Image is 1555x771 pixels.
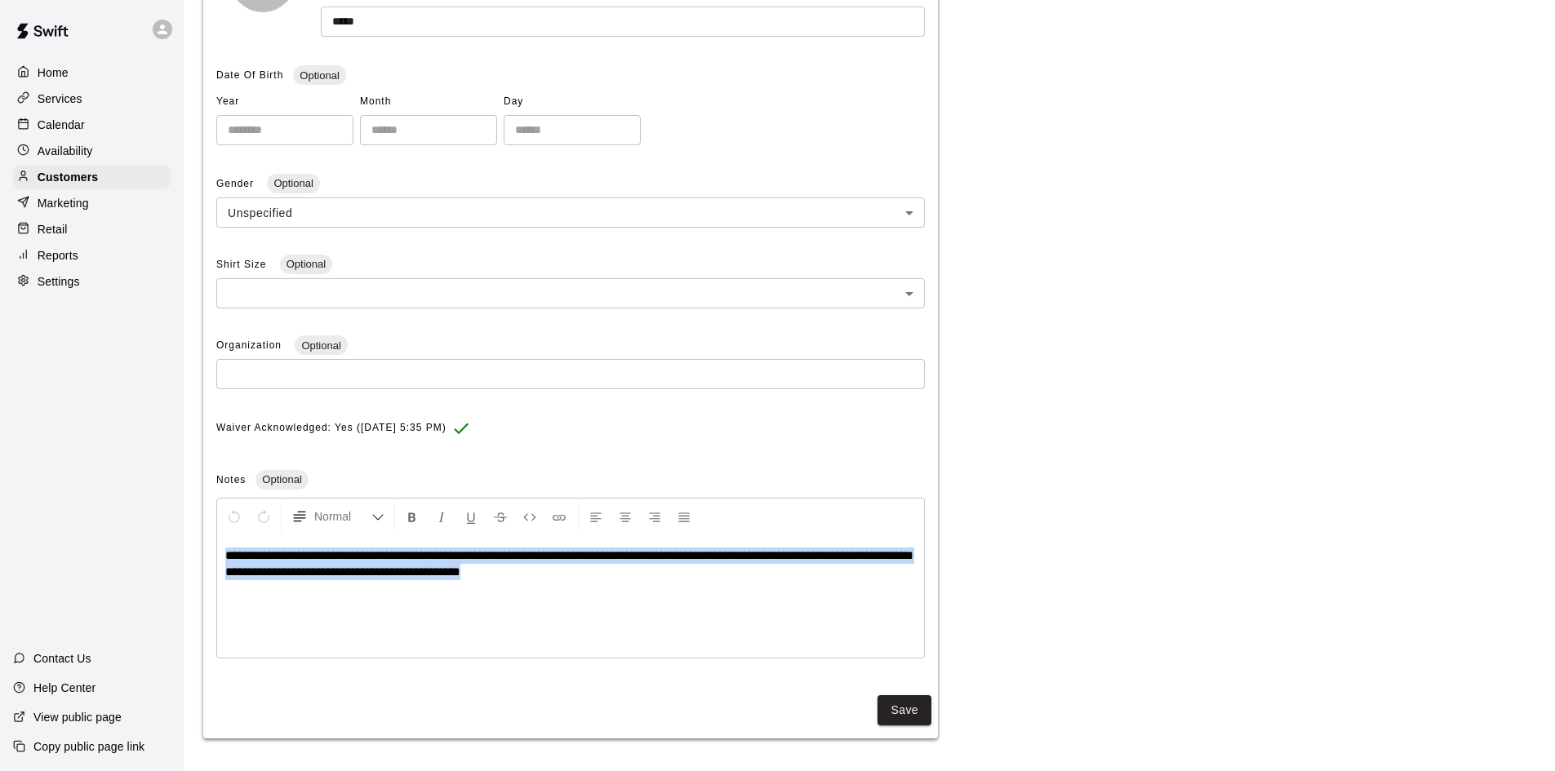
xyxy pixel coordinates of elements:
[216,259,270,270] span: Shirt Size
[13,113,171,137] a: Calendar
[13,139,171,163] a: Availability
[611,502,639,531] button: Center Align
[516,502,544,531] button: Insert Code
[38,247,78,264] p: Reports
[33,738,144,755] p: Copy public page link
[486,502,514,531] button: Format Strikethrough
[220,502,248,531] button: Undo
[295,339,347,352] span: Optional
[267,177,319,189] span: Optional
[38,273,80,290] p: Settings
[216,339,285,351] span: Organization
[255,473,308,485] span: Optional
[38,91,82,107] p: Services
[13,86,171,111] a: Services
[13,60,171,85] a: Home
[457,502,485,531] button: Format Underline
[13,269,171,294] a: Settings
[38,143,93,159] p: Availability
[293,69,345,82] span: Optional
[216,474,246,485] span: Notes
[582,502,610,531] button: Left Align
[504,89,641,115] span: Day
[13,243,171,268] a: Reports
[877,695,931,725] button: Save
[216,415,447,441] span: Waiver Acknowledged: Yes ([DATE] 5:35 PM)
[13,217,171,241] a: Retail
[38,64,69,81] p: Home
[545,502,573,531] button: Insert Link
[670,502,698,531] button: Justify Align
[13,165,171,189] a: Customers
[216,89,353,115] span: Year
[38,195,89,211] p: Marketing
[250,502,278,531] button: Redo
[216,178,257,189] span: Gender
[641,502,669,531] button: Right Align
[216,69,283,81] span: Date Of Birth
[13,191,171,215] a: Marketing
[38,169,98,185] p: Customers
[33,709,122,725] p: View public page
[428,502,455,531] button: Format Italics
[360,89,497,115] span: Month
[314,508,371,525] span: Normal
[33,680,96,696] p: Help Center
[280,258,332,270] span: Optional
[33,650,91,667] p: Contact Us
[38,117,85,133] p: Calendar
[398,502,426,531] button: Format Bold
[285,502,391,531] button: Formatting Options
[38,221,68,237] p: Retail
[216,197,925,228] div: Unspecified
